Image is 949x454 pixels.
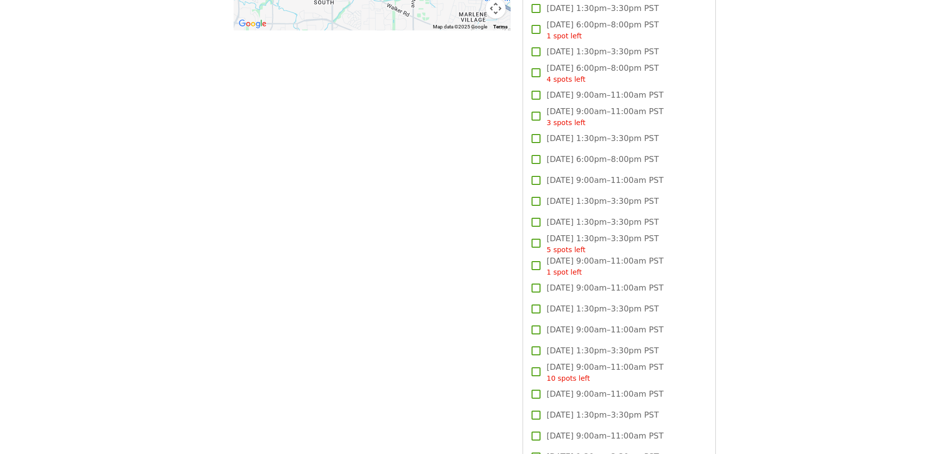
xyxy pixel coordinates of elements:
[546,246,585,254] span: 5 spots left
[546,32,582,40] span: 1 spot left
[546,388,664,400] span: [DATE] 9:00am–11:00am PST
[546,106,664,128] span: [DATE] 9:00am–11:00am PST
[546,153,659,165] span: [DATE] 6:00pm–8:00pm PST
[546,303,659,315] span: [DATE] 1:30pm–3:30pm PST
[546,119,585,127] span: 3 spots left
[546,345,659,357] span: [DATE] 1:30pm–3:30pm PST
[546,233,659,255] span: [DATE] 1:30pm–3:30pm PST
[546,2,659,14] span: [DATE] 1:30pm–3:30pm PST
[546,374,590,382] span: 10 spots left
[546,89,664,101] span: [DATE] 9:00am–11:00am PST
[546,174,664,186] span: [DATE] 9:00am–11:00am PST
[546,324,664,336] span: [DATE] 9:00am–11:00am PST
[546,361,664,384] span: [DATE] 9:00am–11:00am PST
[546,255,664,278] span: [DATE] 9:00am–11:00am PST
[546,282,664,294] span: [DATE] 9:00am–11:00am PST
[546,62,659,85] span: [DATE] 6:00pm–8:00pm PST
[546,268,582,276] span: 1 spot left
[546,19,659,41] span: [DATE] 6:00pm–8:00pm PST
[546,216,659,228] span: [DATE] 1:30pm–3:30pm PST
[493,24,508,29] a: Terms (opens in new tab)
[546,195,659,207] span: [DATE] 1:30pm–3:30pm PST
[546,75,585,83] span: 4 spots left
[433,24,487,29] span: Map data ©2025 Google
[546,430,664,442] span: [DATE] 9:00am–11:00am PST
[546,409,659,421] span: [DATE] 1:30pm–3:30pm PST
[546,46,659,58] span: [DATE] 1:30pm–3:30pm PST
[236,17,269,30] img: Google
[236,17,269,30] a: Open this area in Google Maps (opens a new window)
[546,133,659,145] span: [DATE] 1:30pm–3:30pm PST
